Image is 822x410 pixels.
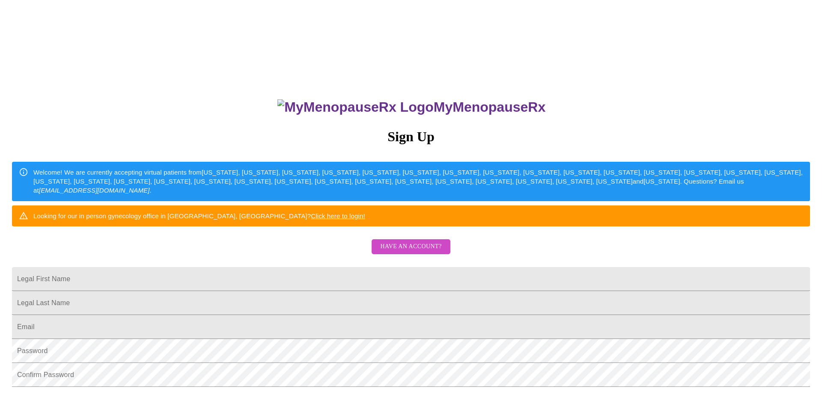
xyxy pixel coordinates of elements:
[12,129,810,145] h3: Sign Up
[277,99,433,115] img: MyMenopauseRx Logo
[369,249,452,256] a: Have an account?
[13,99,810,115] h3: MyMenopauseRx
[33,208,365,224] div: Looking for our in person gynecology office in [GEOGRAPHIC_DATA], [GEOGRAPHIC_DATA]?
[33,164,803,199] div: Welcome! We are currently accepting virtual patients from [US_STATE], [US_STATE], [US_STATE], [US...
[372,239,450,254] button: Have an account?
[380,241,441,252] span: Have an account?
[39,187,150,194] em: [EMAIL_ADDRESS][DOMAIN_NAME]
[311,212,365,220] a: Click here to login!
